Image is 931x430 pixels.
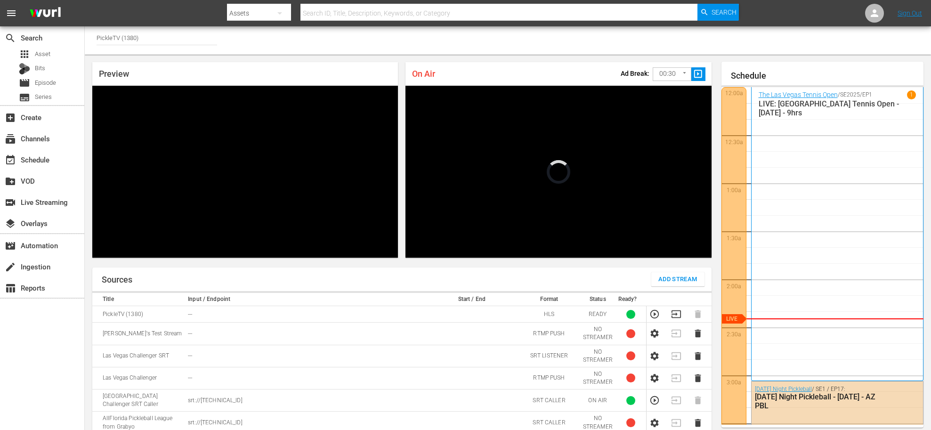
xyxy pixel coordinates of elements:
[898,9,922,17] a: Sign Out
[5,176,16,187] span: VOD
[621,70,649,77] p: Ad Break:
[658,274,697,285] span: Add Stream
[731,71,924,81] h1: Schedule
[651,272,704,286] button: Add Stream
[693,351,703,361] button: Delete
[188,397,422,405] p: srt://[TECHNICAL_ID]
[92,293,185,306] th: Title
[518,389,580,412] td: SRT CALLER
[649,418,660,428] button: Configure
[102,275,132,284] h1: Sources
[840,91,862,98] p: SE2025 /
[185,345,425,367] td: ---
[185,367,425,389] td: ---
[649,351,660,361] button: Configure
[5,133,16,145] span: Channels
[759,99,916,117] p: LIVE: [GEOGRAPHIC_DATA] Tennis Open - [DATE] - 9hrs
[19,77,30,89] span: Episode
[5,32,16,44] span: Search
[712,4,737,21] span: Search
[92,389,185,412] td: [GEOGRAPHIC_DATA] Challenger SRT Caller
[580,306,615,323] td: READY
[862,91,872,98] p: EP1
[580,345,615,367] td: NO STREAMER
[6,8,17,19] span: menu
[649,395,660,406] button: Preview Stream
[19,92,30,103] span: Series
[580,323,615,345] td: NO STREAMER
[185,293,425,306] th: Input / Endpoint
[5,112,16,123] span: Create
[185,306,425,323] td: ---
[35,78,56,88] span: Episode
[759,91,838,98] a: The Las Vegas Tennis Open
[518,306,580,323] td: HLS
[755,392,876,410] div: [DATE] Night Pickleball - [DATE] - AZ PBL
[580,293,615,306] th: Status
[580,367,615,389] td: NO STREAMER
[19,49,30,60] span: Asset
[19,63,30,74] div: Bits
[5,197,16,208] span: Live Streaming
[693,418,703,428] button: Delete
[649,309,660,319] button: Preview Stream
[92,306,185,323] td: PickleTV (1380)
[615,293,647,306] th: Ready?
[99,69,129,79] span: Preview
[580,389,615,412] td: ON AIR
[910,91,913,98] p: 1
[5,283,16,294] span: Reports
[23,2,68,24] img: ans4CAIJ8jUAAAAAAAAAAAAAAAAAAAAAAAAgQb4GAAAAAAAAAAAAAAAAAAAAAAAAJMjXAAAAAAAAAAAAAAAAAAAAAAAAgAT5G...
[838,91,840,98] p: /
[35,49,50,59] span: Asset
[653,65,691,83] div: 00:30
[649,328,660,339] button: Configure
[5,261,16,273] span: Ingestion
[92,323,185,345] td: [PERSON_NAME]'s Test Stream
[185,323,425,345] td: ---
[518,293,580,306] th: Format
[5,218,16,229] span: Overlays
[693,328,703,339] button: Delete
[92,345,185,367] td: Las Vegas Challenger SRT
[412,69,435,79] span: On Air
[188,419,422,427] p: srt://[TECHNICAL_ID]
[92,86,398,258] div: Video Player
[649,373,660,383] button: Configure
[518,323,580,345] td: RTMP PUSH
[697,4,739,21] button: Search
[518,345,580,367] td: SRT LISTENER
[425,293,518,306] th: Start / End
[92,367,185,389] td: Las Vegas Challenger
[35,92,52,102] span: Series
[755,386,812,392] a: [DATE] Night Pickleball
[405,86,711,258] div: Video Player
[518,367,580,389] td: RTMP PUSH
[755,386,876,410] div: / SE1 / EP17:
[5,154,16,166] span: Schedule
[693,373,703,383] button: Delete
[35,64,45,73] span: Bits
[671,309,681,319] button: Transition
[5,240,16,252] span: Automation
[693,69,704,80] span: slideshow_sharp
